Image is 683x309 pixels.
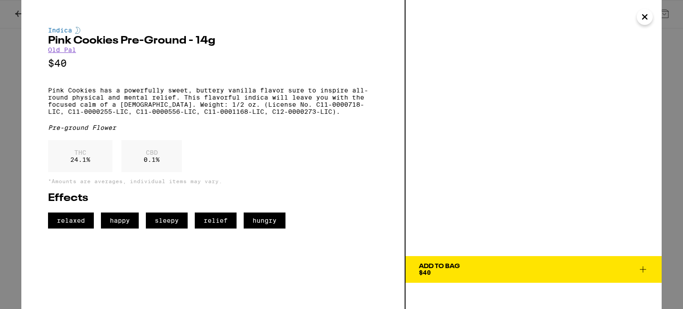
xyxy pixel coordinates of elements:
[48,124,378,131] div: Pre-ground Flower
[48,36,378,46] h2: Pink Cookies Pre-Ground - 14g
[121,140,182,172] div: 0.1 %
[406,256,662,283] button: Add To Bag$40
[48,58,378,69] p: $40
[48,213,94,229] span: relaxed
[244,213,285,229] span: hungry
[48,178,378,184] p: *Amounts are averages, individual items may vary.
[5,6,64,13] span: Hi. Need any help?
[70,149,90,156] p: THC
[146,213,188,229] span: sleepy
[195,213,237,229] span: relief
[48,87,378,115] p: Pink Cookies has a powerfully sweet, buttery vanilla flavor sure to inspire all-round physical an...
[637,9,653,25] button: Close
[101,213,139,229] span: happy
[48,27,378,34] div: Indica
[48,193,378,204] h2: Effects
[48,46,76,53] a: Old Pal
[419,269,431,276] span: $40
[144,149,160,156] p: CBD
[48,140,112,172] div: 24.1 %
[75,27,80,34] img: indicaColor.svg
[419,263,460,269] div: Add To Bag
